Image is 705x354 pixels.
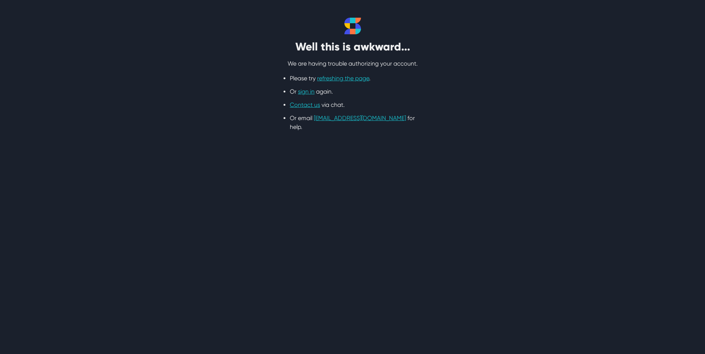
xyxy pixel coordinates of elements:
a: sign in [298,88,315,95]
a: refreshing the page [317,75,369,82]
li: Or again. [290,87,415,96]
a: [EMAIL_ADDRESS][DOMAIN_NAME] [314,115,406,122]
li: Or email for help. [290,114,415,132]
a: Contact us [290,101,320,108]
li: via chat. [290,101,415,109]
p: We are having trouble authorizing your account. [260,59,445,68]
li: Please try . [290,74,415,83]
h2: Well this is awkward... [260,40,445,53]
